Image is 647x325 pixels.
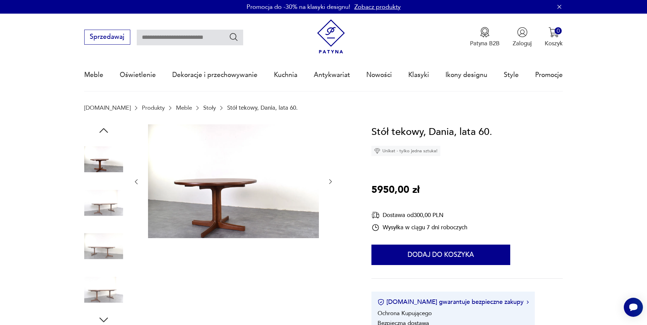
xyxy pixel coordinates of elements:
div: Dostawa od 300,00 PLN [371,211,467,219]
img: Ikona medalu [480,27,490,37]
a: Zobacz produkty [354,3,401,11]
a: Produkty [142,105,165,111]
a: Ikony designu [445,59,487,91]
img: Ikona diamentu [374,148,380,154]
a: [DOMAIN_NAME] [84,105,131,111]
a: Ikona medaluPatyna B2B [470,27,500,47]
button: Szukaj [229,32,239,42]
p: Zaloguj [513,40,532,47]
a: Stoły [203,105,216,111]
img: Patyna - sklep z meblami i dekoracjami vintage [314,19,348,54]
button: Patyna B2B [470,27,500,47]
iframe: Smartsupp widget button [624,298,643,317]
div: Unikat - tylko jedna sztuka! [371,146,440,156]
img: Zdjęcie produktu Stół tekowy, Dania, lata 60. [84,140,123,179]
a: Style [504,59,519,91]
img: Zdjęcie produktu Stół tekowy, Dania, lata 60. [84,183,123,222]
button: Sprzedawaj [84,30,130,45]
button: [DOMAIN_NAME] gwarantuje bezpieczne zakupy [378,298,529,306]
button: 0Koszyk [545,27,563,47]
a: Dekoracje i przechowywanie [172,59,258,91]
a: Kuchnia [274,59,297,91]
a: Meble [176,105,192,111]
a: Promocje [535,59,563,91]
a: Antykwariat [314,59,350,91]
h1: Stół tekowy, Dania, lata 60. [371,124,492,140]
img: Ikona dostawy [371,211,380,219]
img: Zdjęcie produktu Stół tekowy, Dania, lata 60. [84,270,123,309]
img: Ikona certyfikatu [378,299,384,306]
button: Dodaj do koszyka [371,245,510,265]
img: Zdjęcie produktu Stół tekowy, Dania, lata 60. [148,124,319,238]
p: Stół tekowy, Dania, lata 60. [227,105,298,111]
a: Oświetlenie [120,59,156,91]
p: Koszyk [545,40,563,47]
div: Wysyłka w ciągu 7 dni roboczych [371,223,467,232]
button: Zaloguj [513,27,532,47]
li: Ochrona Kupującego [378,309,432,317]
img: Ikonka użytkownika [517,27,528,37]
a: Meble [84,59,103,91]
img: Zdjęcie produktu Stół tekowy, Dania, lata 60. [84,227,123,266]
a: Klasyki [408,59,429,91]
a: Nowości [366,59,392,91]
p: 5950,00 zł [371,182,420,198]
a: Sprzedawaj [84,35,130,40]
div: 0 [555,27,562,34]
img: Ikona koszyka [548,27,559,37]
p: Promocja do -30% na klasyki designu! [247,3,350,11]
img: Ikona strzałki w prawo [527,300,529,304]
p: Patyna B2B [470,40,500,47]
